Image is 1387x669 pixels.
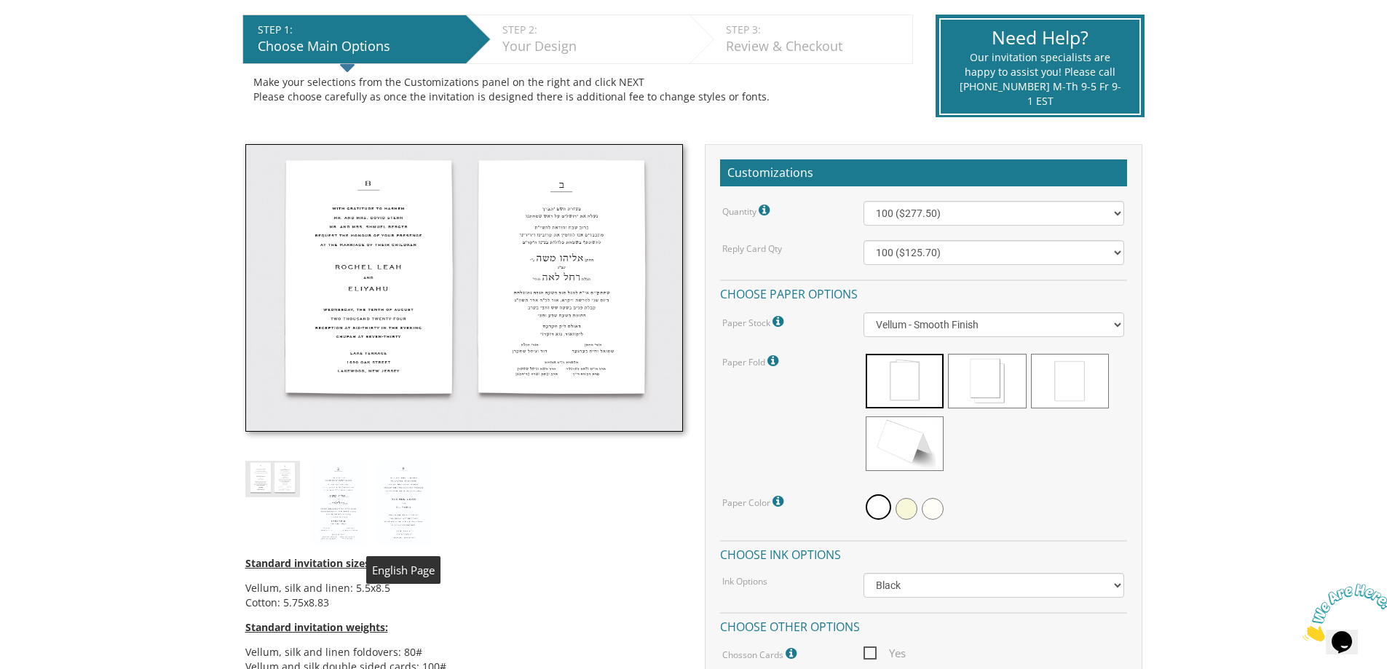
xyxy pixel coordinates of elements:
[245,461,300,496] img: style6_thumb.jpg
[502,23,682,37] div: STEP 2:
[245,144,683,432] img: style6_thumb.jpg
[959,50,1121,108] div: Our invitation specialists are happy to assist you! Please call [PHONE_NUMBER] M-Th 9-5 Fr 9-1 EST
[722,492,787,511] label: Paper Color
[245,595,683,610] li: Cotton: 5.75x8.83
[720,159,1127,187] h2: Customizations
[722,352,782,371] label: Paper Fold
[258,37,459,56] div: Choose Main Options
[245,645,683,660] li: Vellum, silk and linen foldovers: 80#
[722,644,800,663] label: Chosson Cards
[245,556,373,570] span: Standard invitation sizes:
[726,37,905,56] div: Review & Checkout
[722,242,782,255] label: Reply Card Qty
[245,581,683,595] li: Vellum, silk and linen: 5.5x8.5
[6,6,96,63] img: Chat attention grabber
[720,280,1127,305] h4: Choose paper options
[720,540,1127,566] h4: Choose ink options
[959,25,1121,51] div: Need Help?
[864,644,906,662] span: Yes
[502,37,682,56] div: Your Design
[722,201,773,220] label: Quantity
[311,461,365,545] img: style6_heb.jpg
[722,575,767,587] label: Ink Options
[376,461,431,545] img: style6_eng.jpg
[722,312,787,331] label: Paper Stock
[253,75,902,104] div: Make your selections from the Customizations panel on the right and click NEXT Please choose care...
[1297,578,1387,647] iframe: chat widget
[258,23,459,37] div: STEP 1:
[726,23,905,37] div: STEP 3:
[245,620,388,634] span: Standard invitation weights:
[720,612,1127,638] h4: Choose other options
